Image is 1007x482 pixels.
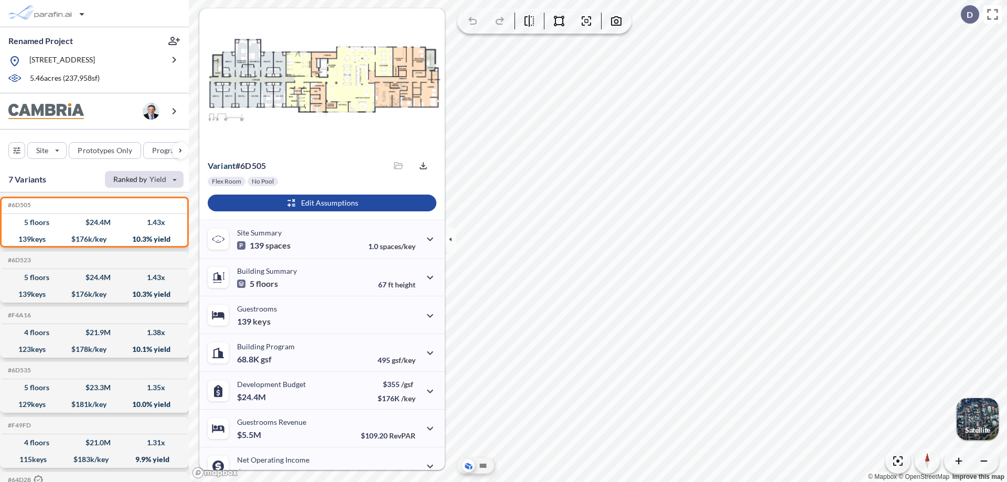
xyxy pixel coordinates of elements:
[6,256,31,264] h5: Click to copy the code
[237,279,278,289] p: 5
[371,469,415,478] p: 45.0%
[392,469,415,478] span: margin
[212,177,241,186] p: Flex Room
[6,422,31,429] h5: Click to copy the code
[143,142,200,159] button: Program
[69,142,141,159] button: Prototypes Only
[252,177,274,186] p: No Pool
[237,467,263,478] p: $2.5M
[6,312,31,319] h5: Click to copy the code
[208,160,235,170] span: Variant
[237,266,297,275] p: Building Summary
[898,473,949,480] a: OpenStreetMap
[237,380,306,389] p: Development Budget
[30,73,100,84] p: 5.46 acres ( 237,958 sf)
[401,394,415,403] span: /key
[378,380,415,389] p: $355
[395,280,415,289] span: height
[462,459,475,472] button: Aerial View
[208,160,266,171] p: # 6d505
[6,367,31,374] h5: Click to copy the code
[965,426,990,434] p: Satellite
[378,394,415,403] p: $176K
[237,392,267,402] p: $24.4M
[8,103,84,120] img: BrandImage
[389,431,415,440] span: RevPAR
[8,35,73,47] p: Renamed Project
[261,354,272,365] span: gsf
[237,342,295,351] p: Building Program
[237,316,271,327] p: 139
[237,304,277,313] p: Guestrooms
[256,279,278,289] span: floors
[237,354,272,365] p: 68.8K
[967,10,973,19] p: D
[957,398,999,440] button: Switcher ImageSatellite
[6,201,31,209] h5: Click to copy the code
[477,459,489,472] button: Site Plan
[8,173,47,186] p: 7 Variants
[401,380,413,389] span: /gsf
[105,171,184,188] button: Ranked by Yield
[29,55,95,68] p: [STREET_ADDRESS]
[237,430,263,440] p: $5.5M
[152,145,181,156] p: Program
[78,145,132,156] p: Prototypes Only
[237,240,291,251] p: 139
[301,198,358,208] p: Edit Assumptions
[237,455,309,464] p: Net Operating Income
[380,242,415,251] span: spaces/key
[237,417,306,426] p: Guestrooms Revenue
[253,316,271,327] span: keys
[378,356,415,365] p: 495
[392,356,415,365] span: gsf/key
[388,280,393,289] span: ft
[378,280,415,289] p: 67
[361,431,415,440] p: $109.20
[36,145,48,156] p: Site
[957,398,999,440] img: Switcher Image
[27,142,67,159] button: Site
[192,467,238,479] a: Mapbox homepage
[952,473,1004,480] a: Improve this map
[143,103,159,120] img: user logo
[237,228,282,237] p: Site Summary
[265,240,291,251] span: spaces
[208,195,436,211] button: Edit Assumptions
[368,242,415,251] p: 1.0
[868,473,897,480] a: Mapbox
